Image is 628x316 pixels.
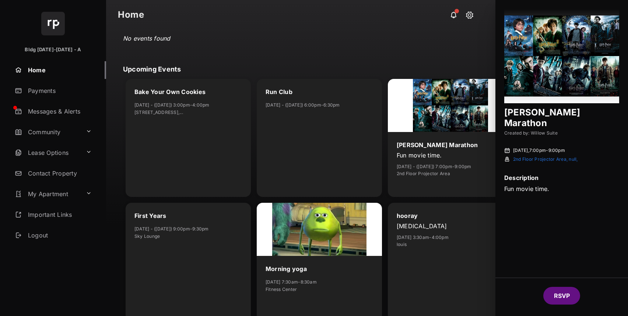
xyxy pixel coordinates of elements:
[123,34,171,43] p: No events found
[397,141,478,149] div: [PERSON_NAME] Marathon
[301,279,317,285] time: 8:30am
[504,184,619,193] p: Fun movie time.
[12,206,95,223] a: Important Links
[12,82,106,100] a: Payments
[303,102,341,108] span: -
[123,65,611,73] div: Upcoming Events
[173,102,190,108] time: 3:00pm
[192,102,210,108] time: 4:00pm
[134,102,172,108] time: [DATE] - ([DATE])
[134,110,183,115] span: [STREET_ADDRESS],...
[304,102,321,108] time: 6:00pm
[397,151,504,159] p: Fun movie time.
[25,46,81,53] p: Bldg [DATE]-[DATE] - A
[266,279,281,285] time: [DATE]
[435,164,452,169] time: 7:00pm
[12,226,106,244] a: Logout
[529,147,546,153] span: 7:00pm
[41,12,65,35] img: svg+xml;base64,PHN2ZyB4bWxucz0iaHR0cDovL3d3dy53My5vcmcvMjAwMC9zdmciIHdpZHRoPSI2NCIgaGVpZ2h0PSI2NC...
[12,185,83,203] a: My Apartment
[432,235,449,240] time: 4:00pm
[504,107,619,128] h2: [PERSON_NAME] Marathon
[397,212,418,220] div: hooray
[134,212,166,220] div: First Years
[266,287,297,292] span: Fitness Center
[397,235,412,240] time: [DATE]
[134,88,206,96] div: Bake Your Own Cookies
[397,242,407,247] span: louis
[134,233,160,239] span: Sky Lounge
[192,226,209,232] time: 9:30pm
[134,226,172,232] time: [DATE] - ([DATE])
[455,164,471,169] time: 9:00pm
[543,287,580,305] button: RSVP
[397,222,504,230] p: [MEDICAL_DATA]
[323,102,340,108] time: 6:30pm
[12,164,106,182] a: Contact Property
[397,164,434,169] time: [DATE] - ([DATE])
[266,88,292,96] div: Run Club
[172,226,210,232] span: -
[12,144,83,162] a: Lease Options
[172,102,211,108] span: -
[266,102,303,108] time: [DATE] - ([DATE])
[173,226,190,232] time: 9:00pm
[504,130,619,136] span: Created by: Willow Suite
[397,171,450,176] span: 2nd Floor Projector Area
[266,265,307,273] div: Morning yoga
[12,61,106,79] a: Home
[548,147,565,153] span: 9:00pm
[513,147,565,153] span: [DATE] , -
[282,279,298,285] time: 7:30am
[281,279,318,285] span: -
[434,164,473,169] span: -
[413,235,429,240] time: 3:30am
[12,103,106,120] a: Messages & Alerts
[12,123,83,141] a: Community
[412,235,450,240] span: -
[118,10,144,19] strong: Home
[504,174,619,181] h5: Description
[513,156,578,162] span: 2nd Floor Projector Area, null,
